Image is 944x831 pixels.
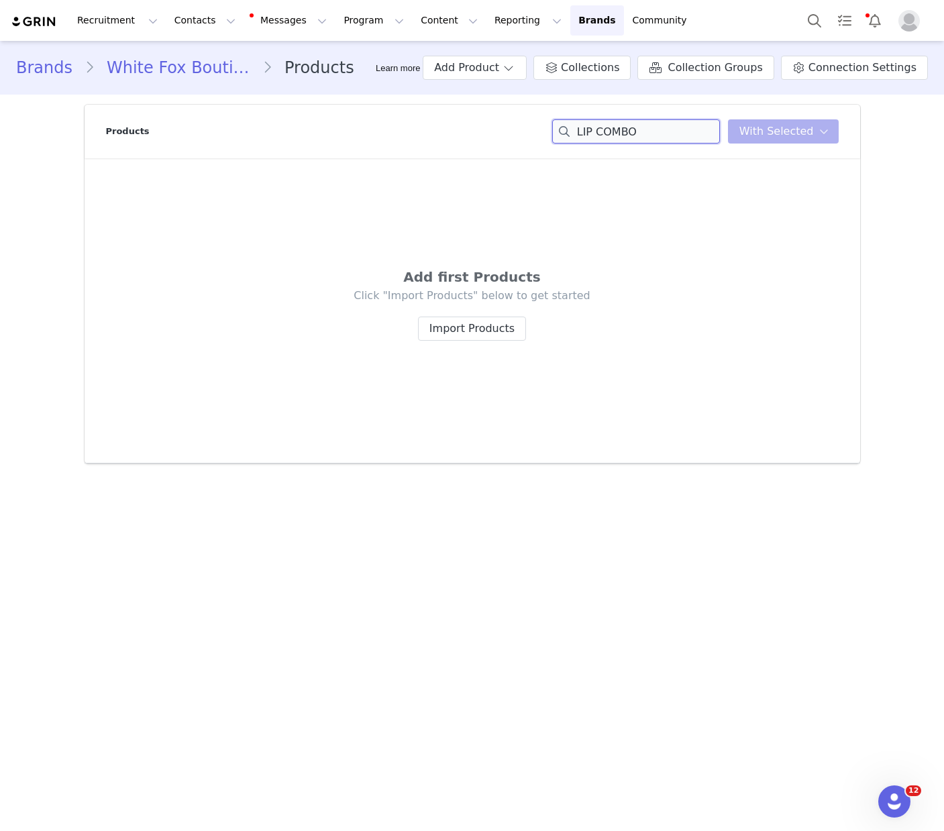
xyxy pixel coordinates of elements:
[860,5,890,36] button: Notifications
[146,267,798,287] div: Add first Products
[244,5,335,36] button: Messages
[830,5,859,36] a: Tasks
[95,56,262,80] a: White Fox Boutique AUS
[878,785,910,818] iframe: Intercom live chat
[533,56,631,80] a: Collections
[739,123,814,140] span: With Selected
[561,60,619,76] span: Collections
[898,10,920,32] img: placeholder-profile.jpg
[890,10,933,32] button: Profile
[728,119,839,144] button: With Selected
[800,5,829,36] button: Search
[808,60,916,76] span: Connection Settings
[106,125,150,138] p: Products
[668,60,762,76] span: Collection Groups
[486,5,570,36] button: Reporting
[335,5,412,36] button: Program
[570,5,623,36] a: Brands
[413,5,486,36] button: Content
[146,288,798,303] p: Click "Import Products" below to get started
[637,56,774,80] a: Collection Groups
[11,15,58,28] img: grin logo
[166,5,244,36] button: Contacts
[781,56,928,80] a: Connection Settings
[16,56,85,80] a: Brands
[373,62,423,75] div: Tooltip anchor
[69,5,166,36] button: Recruitment
[906,785,921,796] span: 12
[423,56,527,80] button: Add Product
[418,317,526,341] button: Import Products
[625,5,701,36] a: Community
[552,119,720,144] input: Search products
